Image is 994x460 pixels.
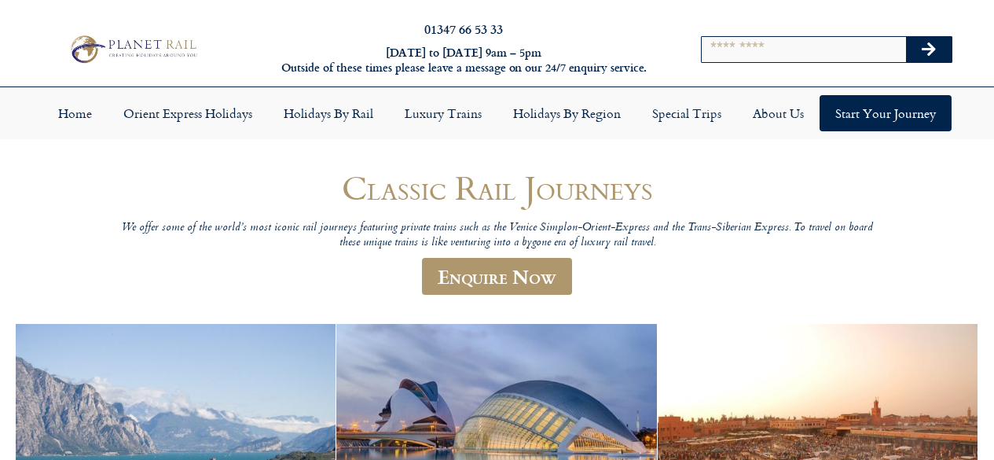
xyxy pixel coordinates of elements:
[906,37,952,62] button: Search
[268,95,389,131] a: Holidays by Rail
[269,46,658,75] h6: [DATE] to [DATE] 9am – 5pm Outside of these times please leave a message on our 24/7 enquiry serv...
[42,95,108,131] a: Home
[65,32,200,65] img: Planet Rail Train Holidays Logo
[424,20,503,38] a: 01347 66 53 33
[120,169,875,206] h1: Classic Rail Journeys
[422,258,572,295] a: Enquire Now
[820,95,952,131] a: Start your Journey
[120,221,875,250] p: We offer some of the world’s most iconic rail journeys featuring private trains such as the Venic...
[108,95,268,131] a: Orient Express Holidays
[636,95,737,131] a: Special Trips
[8,95,986,131] nav: Menu
[497,95,636,131] a: Holidays by Region
[389,95,497,131] a: Luxury Trains
[737,95,820,131] a: About Us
